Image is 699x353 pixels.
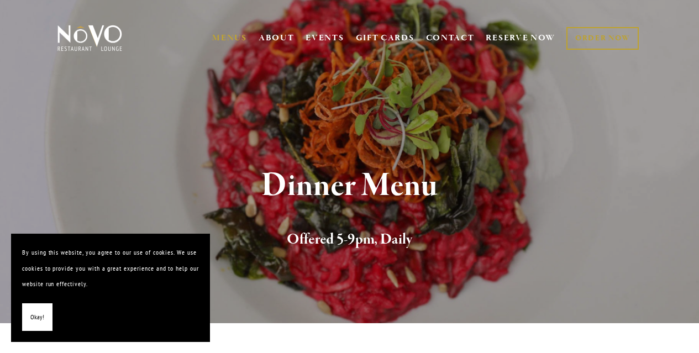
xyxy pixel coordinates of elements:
section: Cookie banner [11,234,210,342]
button: Okay! [22,303,52,331]
img: Novo Restaurant &amp; Lounge [55,24,124,52]
a: GIFT CARDS [356,28,414,49]
a: ABOUT [259,33,295,44]
a: MENUS [212,33,247,44]
a: ORDER NOW [566,27,639,50]
a: EVENTS [306,33,344,44]
h1: Dinner Menu [73,168,626,204]
a: CONTACT [426,28,475,49]
span: Okay! [30,309,44,325]
a: RESERVE NOW [486,28,555,49]
p: By using this website, you agree to our use of cookies. We use cookies to provide you with a grea... [22,245,199,292]
h2: Offered 5-9pm, Daily [73,228,626,251]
